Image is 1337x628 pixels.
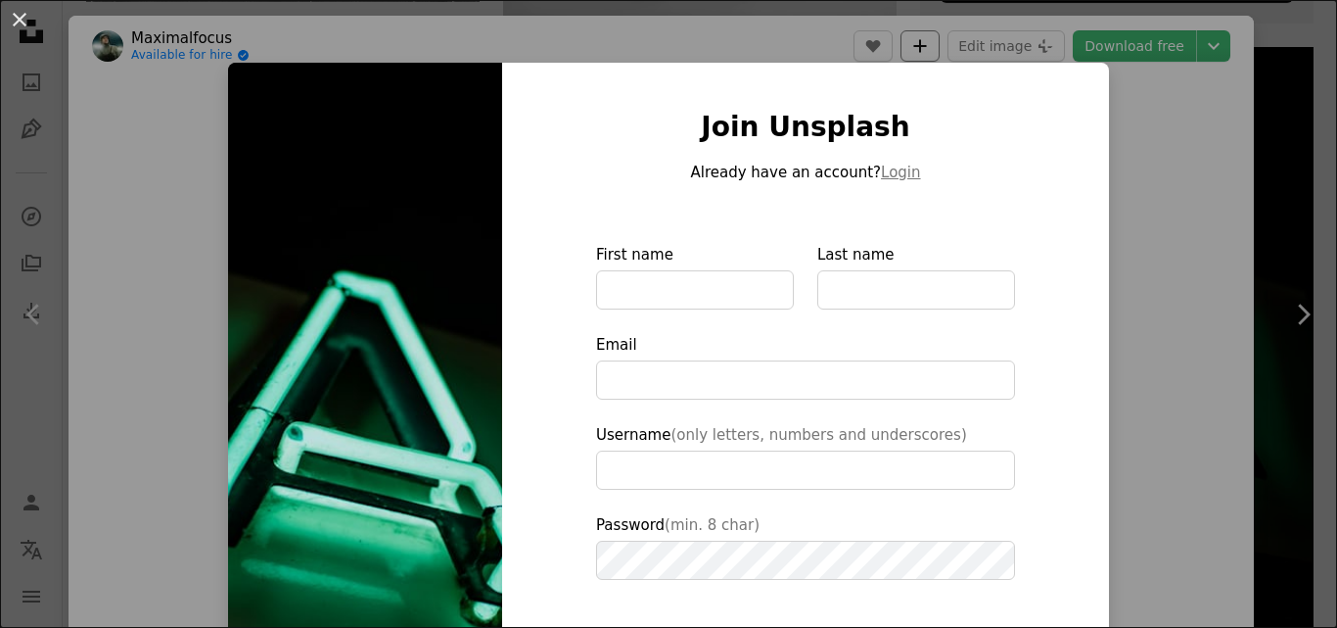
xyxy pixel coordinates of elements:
label: Password [596,513,1015,580]
label: Username [596,423,1015,490]
input: Username(only letters, numbers and underscores) [596,451,1015,490]
span: (min. 8 char) [665,516,760,534]
label: Last name [817,243,1015,310]
button: Login [881,161,920,184]
label: Email [596,333,1015,400]
span: (only letters, numbers and underscores) [670,426,966,444]
label: First name [596,243,794,310]
h1: Join Unsplash [596,110,1015,145]
input: Password(min. 8 char) [596,541,1015,580]
input: Last name [817,270,1015,310]
p: Already have an account? [596,161,1015,184]
input: First name [596,270,794,310]
input: Email [596,361,1015,400]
